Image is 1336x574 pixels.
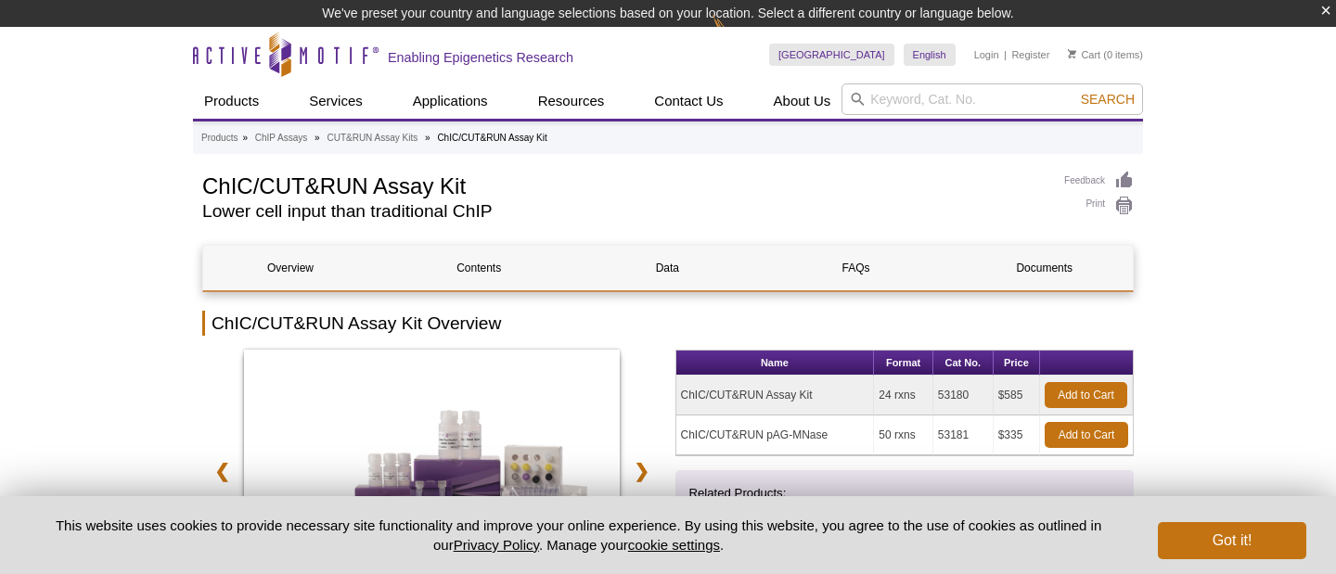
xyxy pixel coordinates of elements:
[769,246,944,290] a: FAQs
[904,44,956,66] a: English
[1004,44,1007,66] li: |
[933,351,994,376] th: Cat No.
[527,83,616,119] a: Resources
[933,376,994,415] td: 53180
[1068,44,1143,66] li: (0 items)
[841,83,1143,115] input: Keyword, Cat. No.
[874,351,932,376] th: Format
[193,83,270,119] a: Products
[874,376,932,415] td: 24 rxns
[676,376,875,415] td: ChIC/CUT&RUN Assay Kit
[974,48,999,61] a: Login
[1011,48,1049,61] a: Register
[1064,196,1134,216] a: Print
[242,133,248,143] li: »
[437,133,546,143] li: ChIC/CUT&RUN Assay Kit
[425,133,430,143] li: »
[255,130,308,147] a: ChIP Assays
[713,14,762,57] img: Change Here
[769,44,894,66] a: [GEOGRAPHIC_DATA]
[315,133,320,143] li: »
[202,203,1046,220] h2: Lower cell input than traditional ChIP
[933,415,994,455] td: 53181
[1045,422,1128,448] a: Add to Cart
[1045,382,1127,408] a: Add to Cart
[676,415,875,455] td: ChIC/CUT&RUN pAG-MNase
[1064,171,1134,191] a: Feedback
[327,130,417,147] a: CUT&RUN Assay Kits
[298,83,374,119] a: Services
[580,246,754,290] a: Data
[1158,522,1306,559] button: Got it!
[628,537,720,553] button: cookie settings
[388,49,573,66] h2: Enabling Epigenetics Research
[689,484,1121,503] p: Related Products:
[676,351,875,376] th: Name
[994,351,1040,376] th: Price
[994,376,1040,415] td: $585
[392,246,566,290] a: Contents
[1075,91,1140,108] button: Search
[203,246,378,290] a: Overview
[202,311,1134,336] h2: ChIC/CUT&RUN Assay Kit Overview
[874,415,932,455] td: 50 rxns
[643,83,734,119] a: Contact Us
[201,130,238,147] a: Products
[402,83,499,119] a: Applications
[30,516,1127,555] p: This website uses cookies to provide necessary site functionality and improve your online experie...
[202,171,1046,198] h1: ChIC/CUT&RUN Assay Kit
[1068,48,1100,61] a: Cart
[622,450,662,492] a: ❯
[994,415,1040,455] td: $335
[202,450,242,492] a: ❮
[1081,92,1135,107] span: Search
[1068,49,1076,58] img: Your Cart
[763,83,842,119] a: About Us
[957,246,1132,290] a: Documents
[454,537,539,553] a: Privacy Policy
